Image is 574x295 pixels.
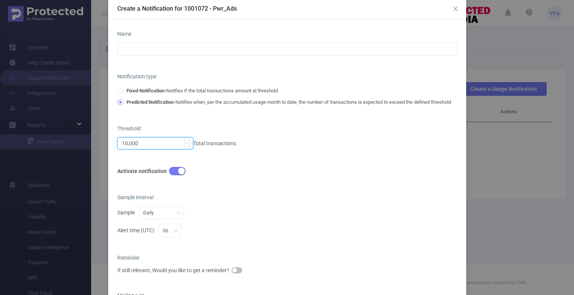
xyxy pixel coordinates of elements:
[143,206,159,219] div: Daily
[185,138,193,143] span: Increase Value
[117,31,131,37] label: Name
[188,140,190,142] i: icon: up
[188,145,190,148] i: icon: down
[126,88,278,94] span: Notifies if the total transactions amount at threshold
[117,255,140,261] span: Reminder
[185,143,193,149] span: Decrease Value
[117,219,457,237] div: Alert time (UTC)
[117,194,153,200] span: Sample interval
[117,206,457,219] div: Sample
[126,99,175,105] b: Predicted Notification-
[117,267,242,273] span: If still relevant, Would you like to get a reminder?
[453,6,459,12] i: icon: close
[117,140,236,146] span: Total transactions
[117,125,141,132] span: Threshold
[173,228,178,234] i: icon: down
[126,99,451,105] span: Notifies when, per the accumulated usage month to date, the number of transactions is expected to...
[117,73,156,79] span: Notification type
[126,88,166,94] b: Fixed Notification-
[117,5,457,13] div: Create a Notification for 1001072 - Pwr_Ads
[177,211,181,216] i: icon: down
[163,224,173,237] div: 06
[117,168,167,174] b: Activate notification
